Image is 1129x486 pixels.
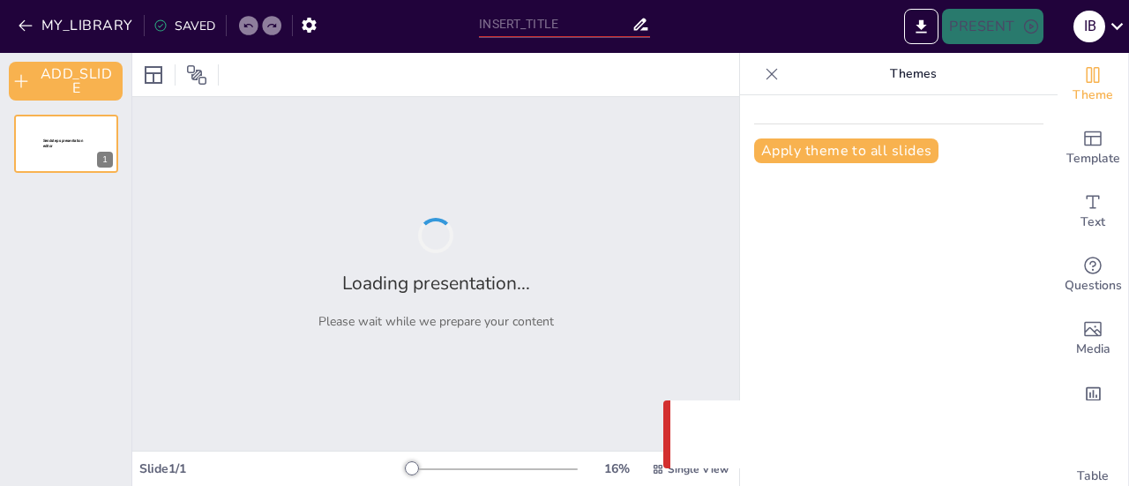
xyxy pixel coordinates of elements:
span: Text [1080,213,1105,232]
button: ADD_SLIDE [9,62,123,101]
p: Themes [786,53,1040,95]
span: Table [1077,467,1109,486]
span: Questions [1065,276,1122,295]
div: 1 [97,152,113,168]
div: 16 % [595,460,638,477]
span: Position [186,64,207,86]
div: Change the overall theme [1058,53,1128,116]
div: I B [1073,11,1105,42]
button: EXPORT_TO_POWERPOINT [904,9,938,44]
div: Slide 1 / 1 [139,460,408,477]
h2: Loading presentation... [342,271,530,295]
div: Get real-time input from your audience [1058,243,1128,307]
button: MY_LIBRARY [13,11,140,40]
div: Add ready made slides [1058,116,1128,180]
span: Theme [1073,86,1113,105]
p: Something went wrong with the request. (CORS) [720,424,1058,445]
button: PRESENT [942,9,1043,44]
span: Media [1076,340,1110,359]
input: INSERT_TITLE [479,11,631,37]
span: Sendsteps presentation editor [43,138,83,148]
div: Add text boxes [1058,180,1128,243]
div: Add charts and graphs [1058,370,1128,434]
button: Apply theme to all slides [754,138,938,163]
div: Add images, graphics, shapes or video [1058,307,1128,370]
span: Template [1066,149,1120,168]
div: 1 [14,115,118,173]
div: SAVED [153,18,215,34]
p: Please wait while we prepare your content [318,313,554,330]
div: Layout [139,61,168,89]
button: I B [1073,9,1105,44]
